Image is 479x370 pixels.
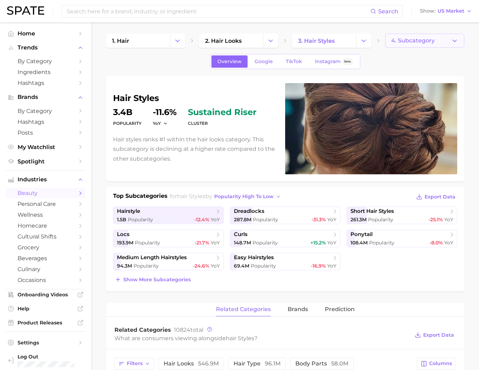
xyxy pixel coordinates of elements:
span: Google [255,59,273,65]
span: TikTok [286,59,302,65]
a: ponytail108.4m Popularity-8.0% YoY [347,230,457,247]
button: popularity high to low [212,192,283,201]
a: Hashtags [6,78,86,88]
span: hair styles [177,193,205,200]
span: Popularity [369,240,394,246]
a: Settings [6,337,86,348]
span: 58.0m [331,360,348,367]
span: beauty [18,190,74,196]
h1: Top Subcategories [113,192,168,202]
span: brands [288,306,308,312]
span: Popularity [253,216,278,223]
a: culinary [6,264,86,275]
a: easy hairstyles69.4m Popularity-16.9% YoY [230,253,341,270]
span: Beta [344,59,351,65]
span: 3. hair styles [298,38,335,44]
span: -25.1% [428,216,443,223]
span: Related Categories [114,327,171,333]
p: Hair styles ranks #1 within the hair looks category. This subcategory is declining at a higher ra... [113,135,277,163]
span: YoY [327,216,336,223]
span: Home [18,30,74,37]
span: Trends [18,45,74,51]
span: YoY [444,240,453,246]
span: occasions [18,277,74,283]
span: cultural shifts [18,233,74,240]
a: by Category [6,56,86,67]
span: 1. hair [112,38,129,44]
span: 148.7m [234,240,251,246]
span: locs [117,231,130,238]
a: beverages [6,253,86,264]
span: YoY [444,216,453,223]
span: medium length hairstyles [117,254,187,261]
span: 96.1m [265,360,281,367]
span: hair looks [164,361,219,366]
span: Posts [18,129,74,136]
span: Log Out [18,354,80,360]
a: short hair styles261.3m Popularity-25.1% YoY [347,207,457,224]
dd: -11.6% [153,108,177,116]
a: wellness [6,209,86,220]
a: My Watchlist [6,142,86,153]
span: Popularity [368,216,393,223]
button: Change Category [263,34,278,48]
span: homecare [18,222,74,229]
span: by Category [18,58,74,65]
span: Spotlight [18,158,74,165]
span: grocery [18,244,74,251]
a: personal care [6,199,86,209]
a: Hashtags [6,116,86,127]
button: Export Data [414,192,457,202]
span: Search [378,8,398,15]
span: Prediction [325,306,355,312]
span: 1.5b [117,216,126,223]
span: 287.8m [234,216,251,223]
span: -24.6% [193,263,209,269]
button: ShowUS Market [418,7,474,16]
span: Export Data [425,194,455,200]
span: hair type [234,361,281,366]
a: 1. hair [106,34,170,48]
a: TikTok [280,55,308,68]
span: YoY [327,263,336,269]
span: Columns [429,361,452,366]
span: for by [170,193,283,200]
input: Search here for a brand, industry, or ingredient [66,5,370,17]
span: related categories [216,306,271,312]
span: Show [420,9,435,13]
span: My Watchlist [18,144,74,150]
button: Brands [6,92,86,102]
a: Ingredients [6,67,86,78]
a: by Category [6,106,86,116]
button: Change Category [170,34,185,48]
a: Log out. Currently logged in with e-mail doyeon@spate.nyc. [6,351,86,369]
a: Home [6,28,86,39]
a: InstagramBeta [309,55,359,68]
span: 546.9m [198,360,219,367]
a: cultural shifts [6,231,86,242]
button: Filters [114,358,154,370]
span: 2. hair looks [205,38,242,44]
a: Spotlight [6,156,86,167]
span: by Category [18,108,74,114]
a: Posts [6,127,86,138]
span: US Market [438,9,464,13]
button: Trends [6,42,86,53]
span: Overview [217,59,242,65]
dt: Popularity [113,119,142,128]
span: curls [234,231,248,238]
span: Ingredients [18,69,74,75]
span: Filters [127,361,143,366]
a: Google [249,55,279,68]
a: beauty [6,188,86,199]
span: YoY [211,240,220,246]
a: Help [6,303,86,314]
span: -8.0% [429,240,443,246]
a: hairstyle1.5b Popularity-12.4% YoY [113,207,224,224]
span: Popularity [133,263,159,269]
span: -31.3% [311,216,326,223]
span: Export Data [423,332,454,338]
span: beverages [18,255,74,262]
span: 94.3m [117,263,132,269]
span: Popularity [252,240,278,246]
